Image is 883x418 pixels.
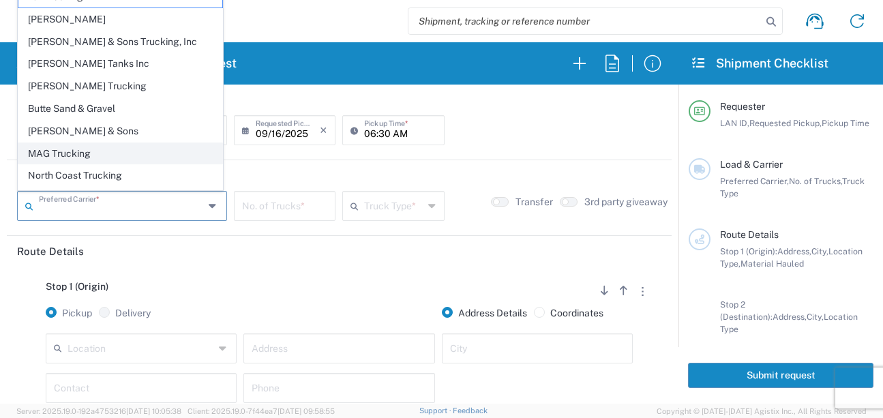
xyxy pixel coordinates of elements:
span: Stop 2 (Destination): [720,299,773,322]
span: Requester [720,101,765,112]
span: Client: 2025.19.0-7f44ea7 [188,407,335,415]
span: [DATE] 09:58:55 [278,407,335,415]
h2: Route Details [17,245,84,258]
span: City, [807,312,824,322]
span: Material Hauled [740,258,804,269]
span: Address, [777,246,811,256]
a: Support [419,406,453,415]
span: Load & Carrier [720,159,783,170]
i: × [320,119,327,141]
span: No. of Trucks, [789,176,842,186]
span: Requested Pickup, [749,118,822,128]
span: City, [811,246,828,256]
span: North Coast Trucking [18,165,222,186]
span: Stop 1 (Origin): [720,246,777,256]
span: Copyright © [DATE]-[DATE] Agistix Inc., All Rights Reserved [657,405,867,417]
label: Transfer [515,196,553,208]
span: [DATE] 10:05:38 [126,407,181,415]
span: Northstate Aggregate [18,188,222,209]
a: Feedback [453,406,488,415]
span: Route Details [720,229,779,240]
h2: Aggregate & Spoils Shipment Request [16,55,237,72]
span: MAG Trucking [18,143,222,164]
span: [PERSON_NAME] & Sons [18,121,222,142]
h2: Shipment Checklist [691,55,828,72]
input: Shipment, tracking or reference number [408,8,762,34]
span: Preferred Carrier, [720,176,789,186]
span: Pickup Time [822,118,869,128]
img: pge [16,5,71,38]
span: [PERSON_NAME] Trucking [18,76,222,97]
span: Server: 2025.19.0-192a4753216 [16,407,181,415]
span: Butte Sand & Gravel [18,98,222,119]
label: 3rd party giveaway [584,196,668,208]
label: Coordinates [534,307,603,319]
span: Stop 1 (Origin) [46,281,108,292]
button: Submit request [688,363,873,388]
span: Address, [773,312,807,322]
label: Address Details [442,307,527,319]
span: LAN ID, [720,118,749,128]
